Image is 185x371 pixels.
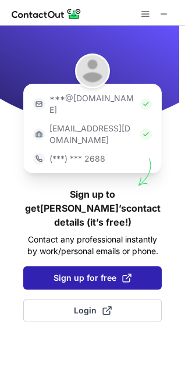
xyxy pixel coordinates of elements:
[23,234,162,257] p: Contact any professional instantly by work/personal emails or phone.
[33,98,45,110] img: https://contactout.com/extension/app/static/media/login-email-icon.f64bce713bb5cd1896fef81aa7b14a...
[49,123,136,146] p: [EMAIL_ADDRESS][DOMAIN_NAME]
[75,53,110,88] img: Shivanjali Verma
[140,98,152,110] img: Check Icon
[23,266,162,290] button: Sign up for free
[33,129,45,140] img: https://contactout.com/extension/app/static/media/login-work-icon.638a5007170bc45168077fde17b29a1...
[12,7,81,21] img: ContactOut v5.3.10
[140,129,152,140] img: Check Icon
[74,305,112,316] span: Login
[23,299,162,322] button: Login
[49,92,136,116] p: ***@[DOMAIN_NAME]
[33,153,45,165] img: https://contactout.com/extension/app/static/media/login-phone-icon.bacfcb865e29de816d437549d7f4cb...
[54,272,131,284] span: Sign up for free
[23,187,162,229] h1: Sign up to get [PERSON_NAME]’s contact details (it’s free!)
